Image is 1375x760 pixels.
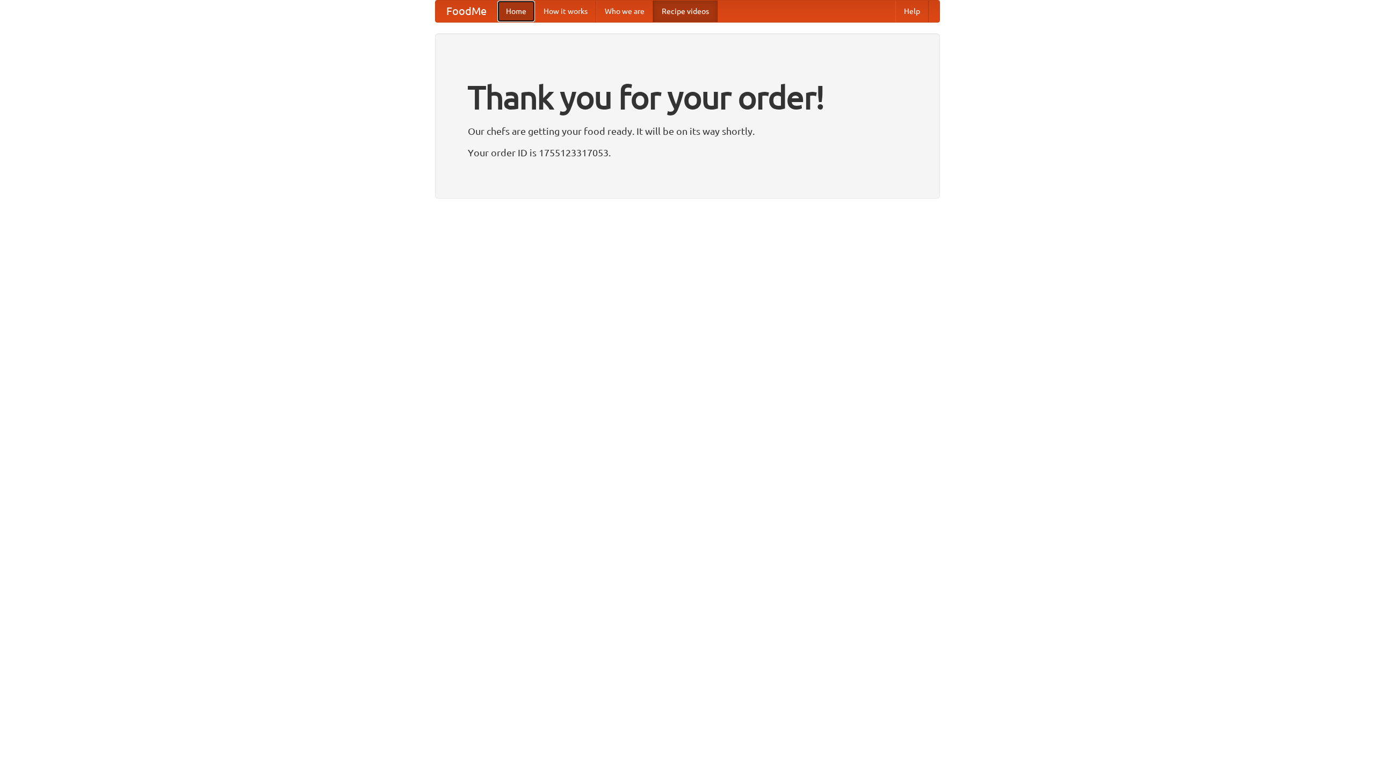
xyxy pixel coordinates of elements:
a: Help [895,1,929,22]
a: Recipe videos [653,1,718,22]
p: Our chefs are getting your food ready. It will be on its way shortly. [468,123,907,139]
h1: Thank you for your order! [468,71,907,123]
a: Home [497,1,535,22]
a: FoodMe [436,1,497,22]
p: Your order ID is 1755123317053. [468,144,907,161]
a: How it works [535,1,596,22]
a: Who we are [596,1,653,22]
